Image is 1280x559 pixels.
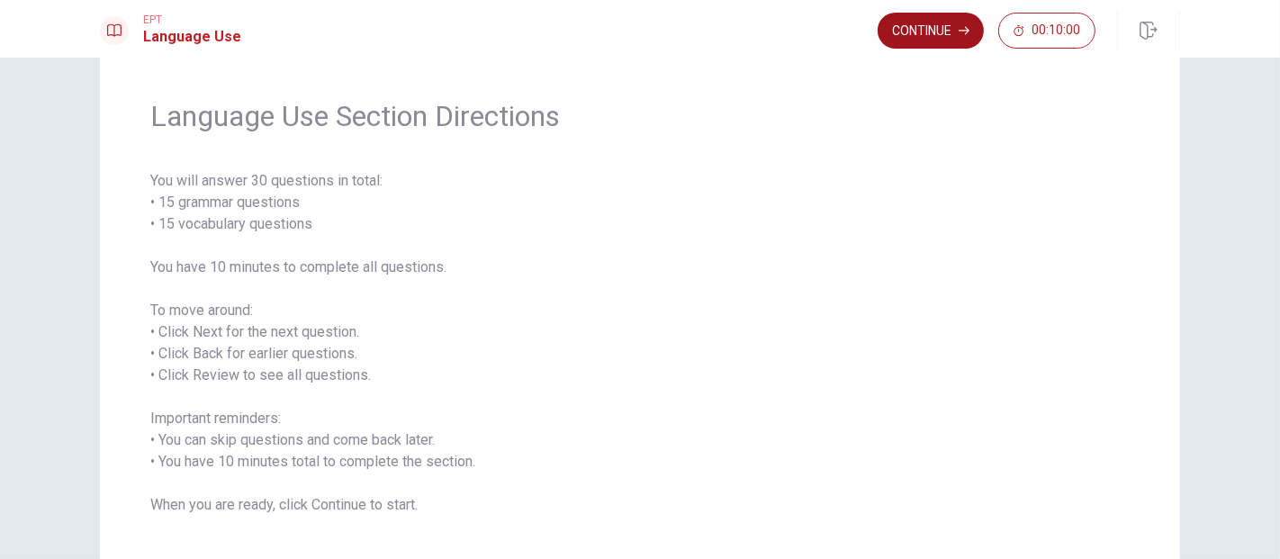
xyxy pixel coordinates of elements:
span: EPT [143,14,241,26]
h1: Language Use [143,26,241,48]
button: 00:10:00 [998,13,1095,49]
span: Language Use Section Directions [150,98,1130,134]
button: Continue [878,13,984,49]
span: 00:10:00 [1032,23,1080,38]
span: You will answer 30 questions in total: • 15 grammar questions • 15 vocabulary questions You have ... [150,170,1130,516]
